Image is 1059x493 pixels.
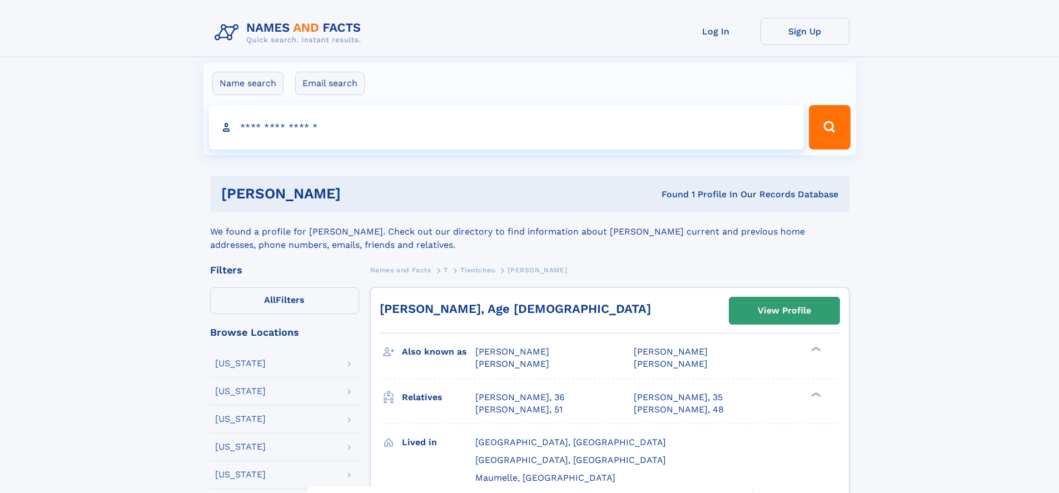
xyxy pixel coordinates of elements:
[672,18,760,45] a: Log In
[729,297,839,324] a: View Profile
[760,18,849,45] a: Sign Up
[444,263,448,277] a: T
[295,72,365,95] label: Email search
[475,455,666,465] span: [GEOGRAPHIC_DATA], [GEOGRAPHIC_DATA]
[444,266,448,274] span: T
[380,302,651,316] a: [PERSON_NAME], Age [DEMOGRAPHIC_DATA]
[809,105,850,150] button: Search Button
[215,470,266,479] div: [US_STATE]
[475,346,549,357] span: [PERSON_NAME]
[808,346,822,353] div: ❯
[221,187,501,201] h1: [PERSON_NAME]
[210,265,359,275] div: Filters
[634,346,708,357] span: [PERSON_NAME]
[634,358,708,369] span: [PERSON_NAME]
[634,391,723,404] a: [PERSON_NAME], 35
[402,342,475,361] h3: Also known as
[402,388,475,407] h3: Relatives
[264,295,276,305] span: All
[460,266,495,274] span: Tientcheu
[475,358,549,369] span: [PERSON_NAME]
[475,472,615,483] span: Maumelle, [GEOGRAPHIC_DATA]
[215,387,266,396] div: [US_STATE]
[210,212,849,252] div: We found a profile for [PERSON_NAME]. Check out our directory to find information about [PERSON_N...
[209,105,804,150] input: search input
[212,72,284,95] label: Name search
[758,298,811,323] div: View Profile
[402,433,475,452] h3: Lived in
[460,263,495,277] a: Tientcheu
[475,437,666,447] span: [GEOGRAPHIC_DATA], [GEOGRAPHIC_DATA]
[210,287,359,314] label: Filters
[215,415,266,424] div: [US_STATE]
[210,18,370,48] img: Logo Names and Facts
[475,404,563,416] a: [PERSON_NAME], 51
[475,391,565,404] a: [PERSON_NAME], 36
[634,404,724,416] a: [PERSON_NAME], 48
[210,327,359,337] div: Browse Locations
[508,266,567,274] span: [PERSON_NAME]
[370,263,431,277] a: Names and Facts
[215,359,266,368] div: [US_STATE]
[215,442,266,451] div: [US_STATE]
[501,188,838,201] div: Found 1 Profile In Our Records Database
[808,391,822,398] div: ❯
